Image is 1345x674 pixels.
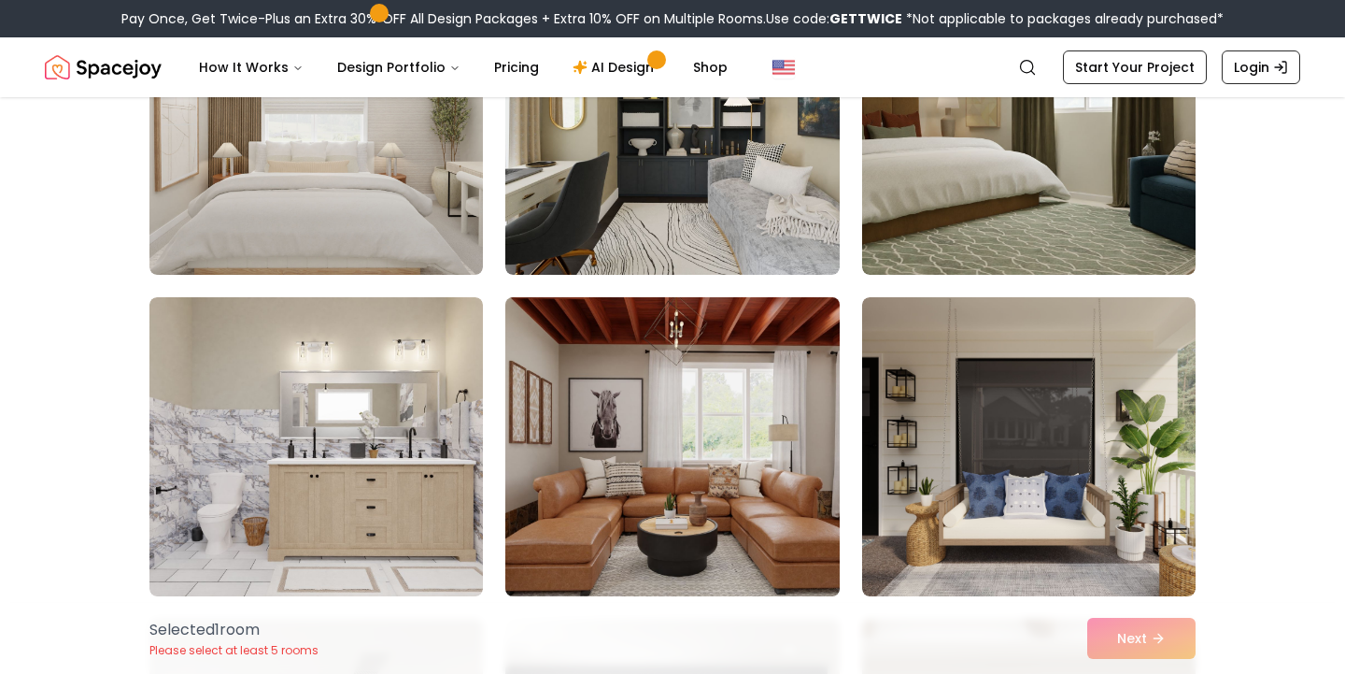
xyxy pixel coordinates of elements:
[829,9,902,28] b: GETTWICE
[45,49,162,86] a: Spacejoy
[772,56,795,79] img: United States
[766,9,902,28] span: Use code:
[902,9,1224,28] span: *Not applicable to packages already purchased*
[862,297,1196,596] img: Room room-39
[184,49,319,86] button: How It Works
[149,619,319,641] p: Selected 1 room
[558,49,674,86] a: AI Design
[497,290,847,604] img: Room room-38
[121,9,1224,28] div: Pay Once, Get Twice-Plus an Extra 30% OFF All Design Packages + Extra 10% OFF on Multiple Rooms.
[479,49,554,86] a: Pricing
[45,37,1300,97] nav: Global
[45,49,162,86] img: Spacejoy Logo
[322,49,475,86] button: Design Portfolio
[1063,50,1207,84] a: Start Your Project
[1222,50,1300,84] a: Login
[184,49,743,86] nav: Main
[149,643,319,658] p: Please select at least 5 rooms
[149,297,483,596] img: Room room-37
[678,49,743,86] a: Shop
